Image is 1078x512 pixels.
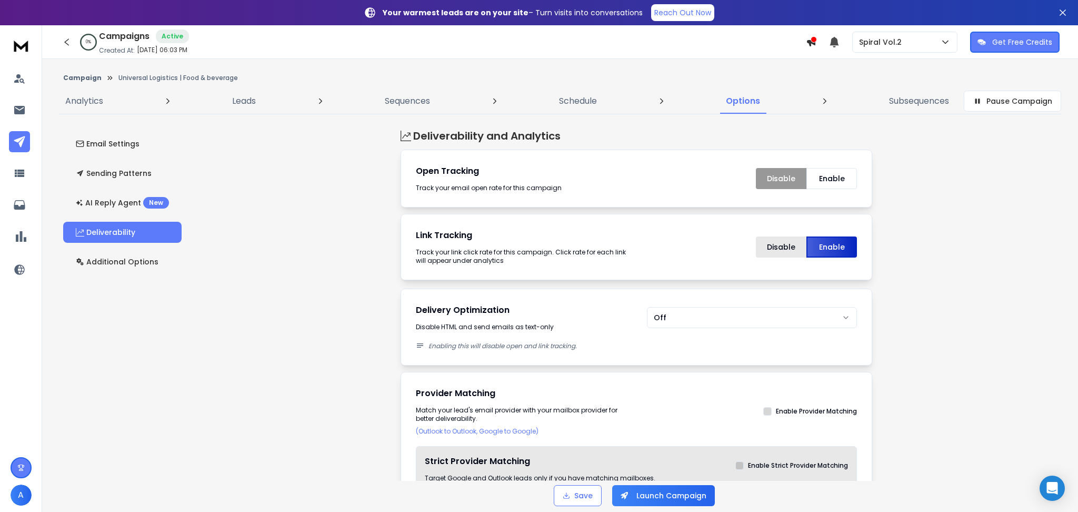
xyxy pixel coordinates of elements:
p: Subsequences [889,95,949,107]
p: Additional Options [76,257,158,267]
a: Analytics [59,88,109,114]
button: AI Reply AgentNew [63,192,182,213]
button: Email Settings [63,133,182,154]
p: Created At: [99,46,135,55]
p: Reach Out Now [654,7,711,18]
div: Track your link click rate for this campaign. Click rate for each link will appear under analytics [416,248,626,265]
h1: Open Tracking [416,165,626,178]
button: Pause Campaign [964,91,1061,112]
button: Enable [806,237,857,258]
img: logo [11,36,32,55]
label: Enable Provider Matching [776,407,857,416]
button: Deliverability [63,222,182,243]
p: [DATE] 06:03 PM [137,46,187,54]
a: Schedule [553,88,603,114]
p: Enabling this will disable open and link tracking . [428,342,857,350]
div: New [143,197,169,209]
button: Save [554,485,602,506]
h1: Link Tracking [416,229,626,242]
p: Options [726,95,760,107]
p: Email Settings [76,139,139,149]
button: Get Free Credits [970,32,1060,53]
button: A [11,485,32,506]
p: Schedule [559,95,597,107]
button: Disable [756,237,806,258]
p: Sending Patterns [76,168,152,179]
p: Leads [232,95,256,107]
div: Open Intercom Messenger [1040,476,1065,501]
label: Enable Strict Provider Matching [748,461,848,470]
p: Match your lead's email provider with your mailbox provider for better deliverability. [416,406,626,423]
button: Sending Patterns [63,163,182,184]
button: Campaign [63,74,102,82]
p: Get Free Credits [992,37,1052,47]
a: Options [720,88,766,114]
a: Subsequences [883,88,955,114]
button: Launch Campaign [612,485,715,506]
p: AI Reply Agent [76,197,169,209]
p: Target Google and Outlook leads only if you have matching mailboxes. [425,474,655,483]
h1: Campaigns [99,30,149,43]
a: Leads [226,88,262,114]
p: 0 % [86,39,91,45]
p: – Turn visits into conversations [383,7,643,18]
a: Reach Out Now [651,4,714,21]
button: Additional Options [63,251,182,272]
button: Off [647,307,857,328]
p: Universal Logistics | Food & beverage [118,74,238,82]
p: Spiral Vol.2 [859,37,906,47]
strong: Your warmest leads are on your site [383,7,528,18]
p: Analytics [65,95,103,107]
h1: Strict Provider Matching [425,455,655,468]
div: Disable HTML and send emails as text-only [416,323,626,331]
div: Track your email open rate for this campaign [416,184,626,192]
button: Enable [806,168,857,189]
button: Disable [756,168,806,189]
div: Active [156,29,189,43]
a: Sequences [378,88,436,114]
p: Delivery Optimization [416,304,510,317]
p: Sequences [385,95,430,107]
p: Deliverability [76,227,135,238]
h1: Deliverability and Analytics [401,129,872,143]
p: (Outlook to Outlook, Google to Google) [416,427,626,436]
h1: Provider Matching [416,387,626,400]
